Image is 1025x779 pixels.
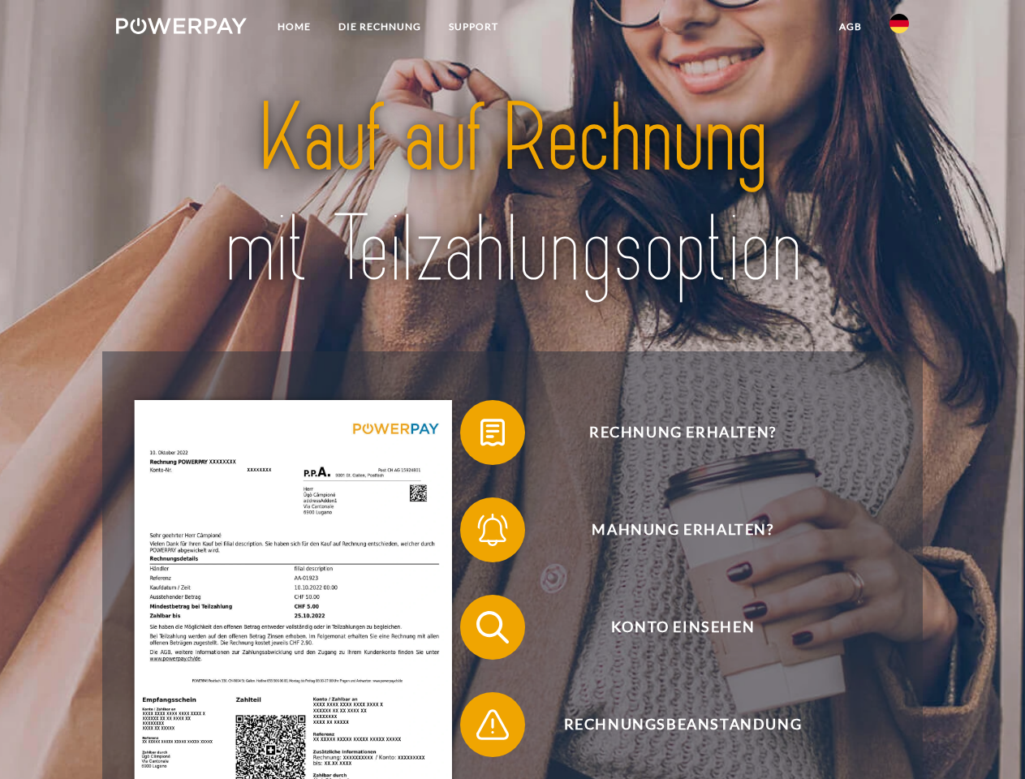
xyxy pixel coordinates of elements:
span: Rechnungsbeanstandung [484,692,881,757]
img: qb_warning.svg [472,704,513,745]
button: Konto einsehen [460,595,882,660]
button: Rechnung erhalten? [460,400,882,465]
img: qb_bell.svg [472,510,513,550]
a: agb [825,12,876,41]
img: title-powerpay_de.svg [155,78,870,311]
img: logo-powerpay-white.svg [116,18,247,34]
a: DIE RECHNUNG [325,12,435,41]
span: Rechnung erhalten? [484,400,881,465]
a: Home [264,12,325,41]
img: qb_search.svg [472,607,513,648]
img: qb_bill.svg [472,412,513,453]
button: Mahnung erhalten? [460,497,882,562]
a: SUPPORT [435,12,512,41]
span: Mahnung erhalten? [484,497,881,562]
button: Rechnungsbeanstandung [460,692,882,757]
span: Konto einsehen [484,595,881,660]
img: de [889,14,909,33]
